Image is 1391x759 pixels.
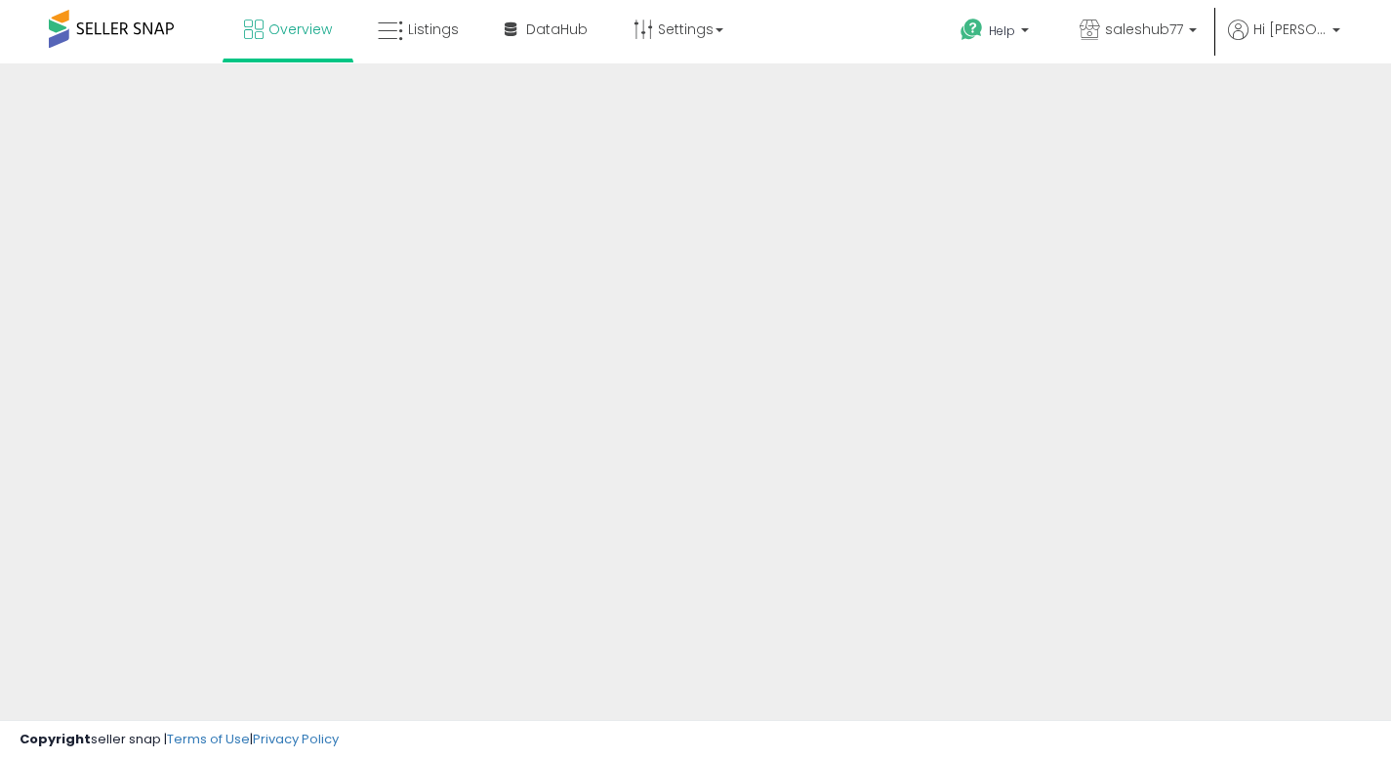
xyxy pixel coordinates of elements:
a: Help [945,3,1048,63]
span: Hi [PERSON_NAME] [1253,20,1327,39]
span: Help [989,22,1015,39]
span: saleshub77 [1105,20,1183,39]
span: Overview [268,20,332,39]
a: Privacy Policy [253,730,339,748]
span: Listings [408,20,459,39]
a: Hi [PERSON_NAME] [1228,20,1340,63]
span: DataHub [526,20,588,39]
strong: Copyright [20,730,91,748]
div: seller snap | | [20,731,339,749]
i: Get Help [960,18,984,42]
a: Terms of Use [167,730,250,748]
